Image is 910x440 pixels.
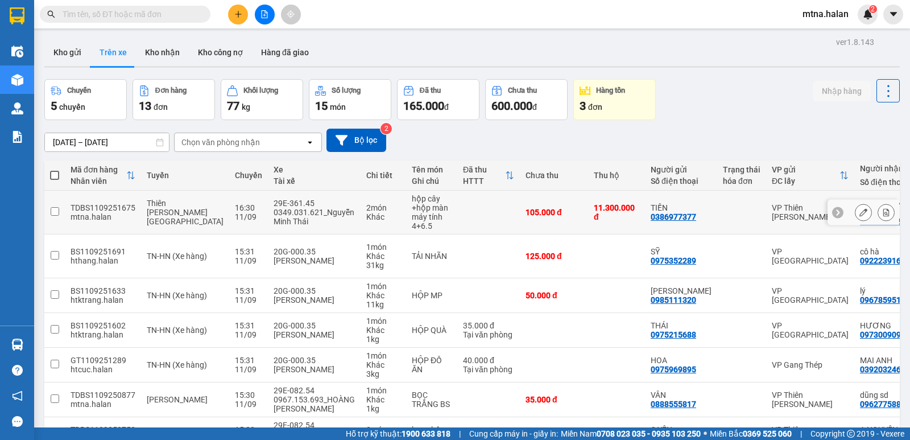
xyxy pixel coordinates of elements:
th: Toggle SortBy [65,161,141,191]
span: chuyến [59,102,85,112]
span: đ [444,102,449,112]
div: 29E-361.45 [274,199,355,208]
div: Đã thu [463,165,505,174]
div: 15:31 [235,321,262,330]
button: aim [281,5,301,24]
div: Chuyến [235,171,262,180]
span: Cung cấp máy in - giấy in: [469,427,558,440]
span: TN-HN (Xe hàng) [147,252,207,261]
strong: 0708 023 035 - 0935 103 250 [597,429,701,438]
input: Select a date range. [45,133,169,151]
div: Chưa thu [508,87,537,94]
div: 0967859518 [860,295,905,305]
span: Miền Nam [561,427,701,440]
div: 0922239168 [860,256,905,265]
div: 1 món [366,316,400,326]
button: Kho công nợ [189,39,252,66]
button: Chưa thu600.000đ [485,79,568,120]
span: caret-down [888,9,899,19]
div: TDBS1109250877 [71,390,135,400]
div: Tuyến [147,171,224,180]
div: THÁI [651,321,712,330]
button: Kho gửi [44,39,90,66]
div: SỸ [651,247,712,256]
div: hộp cây +hộp màn máy tính [412,194,452,221]
div: 40.000 đ [463,356,514,365]
div: 1 món [366,242,400,252]
img: icon-new-feature [863,9,873,19]
div: Khác [366,291,400,300]
div: 15:31 [235,247,262,256]
div: Chuyến [67,87,91,94]
span: aim [287,10,295,18]
div: C YẾN [651,425,712,434]
div: 29E-082.54 [274,386,355,395]
span: | [800,427,802,440]
div: 11/09 [235,295,262,305]
div: BỌC TRẮNG BS [412,390,452,409]
span: 2 [871,5,875,13]
div: 15:30 [235,390,262,400]
span: 5 [51,99,57,113]
div: 1 món [366,386,400,395]
div: HỘP QUÀ [412,326,452,335]
div: mtna.halan [71,212,135,221]
th: Toggle SortBy [766,161,854,191]
span: plus [234,10,242,18]
button: plus [228,5,248,24]
sup: 2 [869,5,877,13]
div: 11/09 [235,330,262,339]
div: Khác [366,360,400,369]
span: kg [242,102,250,112]
div: htktrang.halan [71,295,135,305]
div: 0386977377 [651,212,696,221]
div: 15:30 [235,425,262,434]
div: 11/09 [235,212,262,221]
div: BS1109251633 [71,286,135,295]
span: đ [532,102,537,112]
div: htcuc.halan [71,365,135,374]
div: VP Thiên [PERSON_NAME] [772,390,849,409]
span: món [330,102,346,112]
button: Hàng tồn3đơn [573,79,656,120]
span: TN-HN (Xe hàng) [147,360,207,369]
div: 0349.031.621_Nguyễn Minh Thái [274,208,355,226]
div: 20G-000.35 [274,286,355,295]
div: 11 kg [366,300,400,309]
span: Thiên [PERSON_NAME][GEOGRAPHIC_DATA] [147,199,224,226]
span: search [47,10,55,18]
button: Kho nhận [136,39,189,66]
span: 15 [315,99,328,113]
div: [PERSON_NAME] [274,330,355,339]
div: HOA [651,356,712,365]
span: Miền Bắc [710,427,792,440]
div: Khác [366,252,400,261]
th: Toggle SortBy [457,161,520,191]
div: HỘP ĐỒ ĂN [412,356,452,374]
button: Chuyến5chuyến [44,79,127,120]
div: 11/09 [235,400,262,409]
div: BS1109251691 [71,247,135,256]
div: 105.000 đ [526,208,582,217]
div: Số điện thoại [651,176,712,186]
div: TDBS1109250753 [71,425,135,434]
div: Mã đơn hàng [71,165,126,174]
div: HTTT [463,176,505,186]
span: 13 [139,99,151,113]
div: Người gửi [651,165,712,174]
div: 15:31 [235,356,262,365]
div: 1 kg [366,335,400,344]
div: PHẠM CHÍN [651,286,712,295]
img: warehouse-icon [11,46,23,57]
div: Chọn văn phòng nhận [181,137,260,148]
span: đơn [154,102,168,112]
button: Nhập hàng [813,81,871,101]
div: Sửa đơn hàng [855,204,872,221]
span: copyright [847,430,855,438]
button: caret-down [883,5,903,24]
img: warehouse-icon [11,102,23,114]
span: ⚪️ [704,431,707,436]
div: 20G-000.35 [274,247,355,256]
img: warehouse-icon [11,74,23,86]
span: 77 [227,99,239,113]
